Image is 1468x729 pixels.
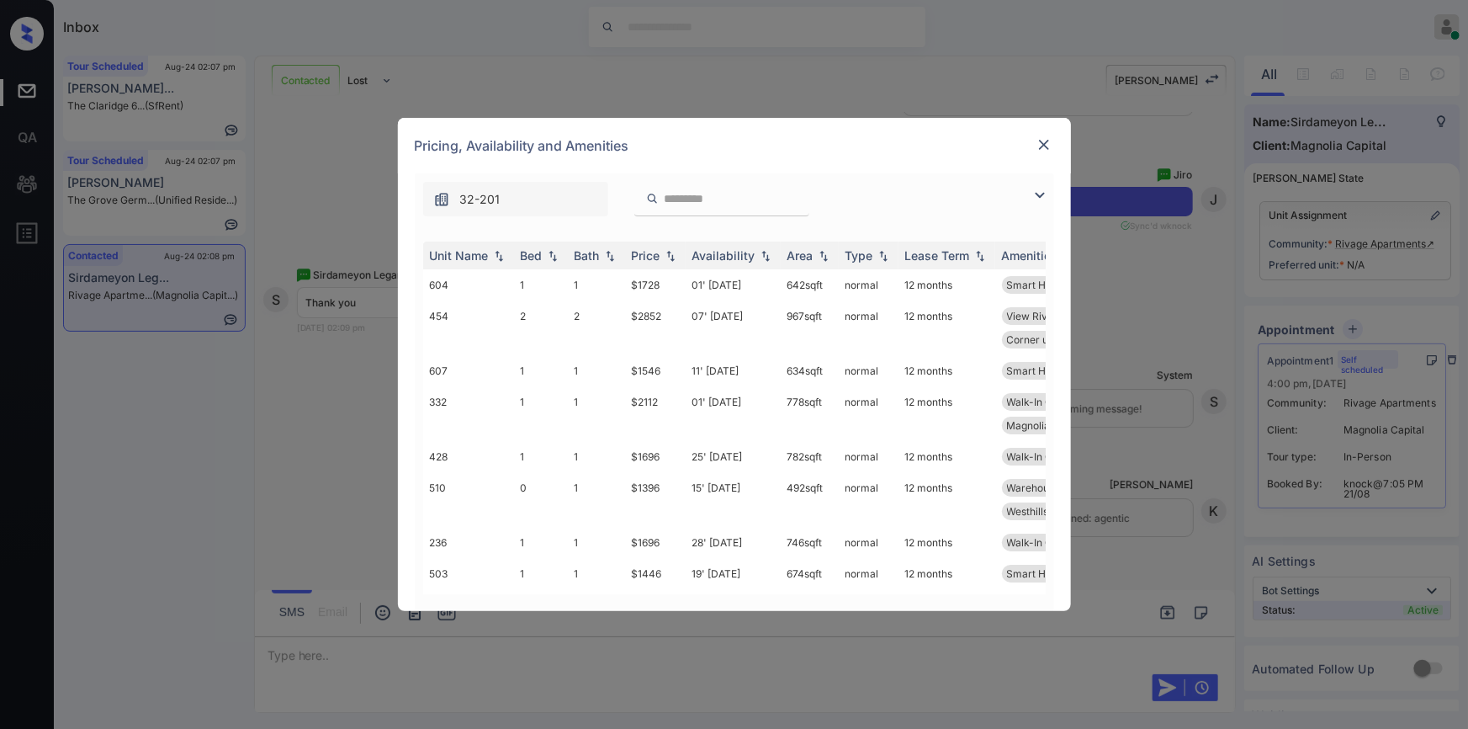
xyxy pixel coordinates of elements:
[398,118,1071,173] div: Pricing, Availability and Amenities
[568,527,625,558] td: 1
[1007,482,1097,494] span: Warehouse View ...
[898,441,995,472] td: 12 months
[514,301,568,355] td: 2
[514,558,568,589] td: 1
[757,250,774,262] img: sorting
[686,301,781,355] td: 07' [DATE]
[839,558,898,589] td: normal
[423,589,514,620] td: 605
[430,248,489,263] div: Unit Name
[781,558,839,589] td: 674 sqft
[625,355,686,386] td: $1546
[423,301,514,355] td: 454
[568,441,625,472] td: 1
[433,191,450,208] img: icon-zuma
[898,558,995,589] td: 12 months
[625,269,686,301] td: $1728
[568,558,625,589] td: 1
[1007,364,1101,377] span: Smart Home Enab...
[1007,419,1088,432] span: Magnolia Platin...
[568,301,625,355] td: 2
[787,248,813,263] div: Area
[568,386,625,441] td: 1
[568,472,625,527] td: 1
[1007,396,1076,408] span: Walk-In Closet
[839,527,898,558] td: normal
[845,248,873,263] div: Type
[568,355,625,386] td: 1
[972,250,988,262] img: sorting
[781,472,839,527] td: 492 sqft
[898,589,995,620] td: 12 months
[1007,536,1076,549] span: Walk-In Closet
[898,301,995,355] td: 12 months
[686,527,781,558] td: 28' [DATE]
[544,250,561,262] img: sorting
[781,269,839,301] td: 642 sqft
[568,269,625,301] td: 1
[625,558,686,589] td: $1446
[662,250,679,262] img: sorting
[514,527,568,558] td: 1
[1036,136,1052,153] img: close
[839,386,898,441] td: normal
[632,248,660,263] div: Price
[781,355,839,386] td: 634 sqft
[423,386,514,441] td: 332
[423,558,514,589] td: 503
[490,250,507,262] img: sorting
[781,527,839,558] td: 746 sqft
[839,301,898,355] td: normal
[839,589,898,620] td: normal
[646,191,659,206] img: icon-zuma
[514,441,568,472] td: 1
[625,386,686,441] td: $2112
[423,441,514,472] td: 428
[875,250,892,262] img: sorting
[1007,333,1061,346] span: Corner unit
[686,472,781,527] td: 15' [DATE]
[514,355,568,386] td: 1
[514,472,568,527] td: 0
[1007,450,1076,463] span: Walk-In Closet
[898,386,995,441] td: 12 months
[781,301,839,355] td: 967 sqft
[839,441,898,472] td: normal
[905,248,970,263] div: Lease Term
[686,269,781,301] td: 01' [DATE]
[686,558,781,589] td: 19' [DATE]
[423,355,514,386] td: 607
[625,441,686,472] td: $1696
[839,472,898,527] td: normal
[521,248,543,263] div: Bed
[1002,248,1058,263] div: Amenities
[839,355,898,386] td: normal
[686,589,781,620] td: 01' [DATE]
[514,269,568,301] td: 1
[423,472,514,527] td: 510
[625,301,686,355] td: $2852
[514,386,568,441] td: 1
[575,248,600,263] div: Bath
[460,190,501,209] span: 32-201
[514,589,568,620] td: 1
[781,441,839,472] td: 782 sqft
[602,250,618,262] img: sorting
[423,269,514,301] td: 604
[781,589,839,620] td: 674 sqft
[686,355,781,386] td: 11' [DATE]
[1007,505,1080,518] span: Westhills - STU
[898,355,995,386] td: 12 months
[898,527,995,558] td: 12 months
[815,250,832,262] img: sorting
[686,386,781,441] td: 01' [DATE]
[1030,185,1050,205] img: icon-zuma
[692,248,755,263] div: Availability
[898,269,995,301] td: 12 months
[1007,567,1101,580] span: Smart Home Enab...
[625,472,686,527] td: $1396
[625,527,686,558] td: $1696
[568,589,625,620] td: 1
[839,269,898,301] td: normal
[423,527,514,558] td: 236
